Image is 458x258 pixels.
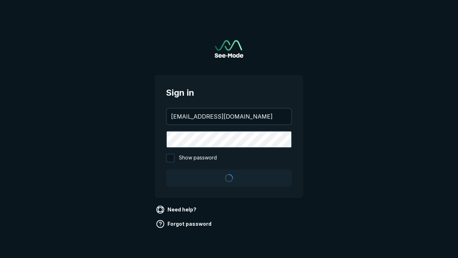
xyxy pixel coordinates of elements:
img: See-Mode Logo [215,40,243,58]
a: Go to sign in [215,40,243,58]
a: Need help? [155,204,199,215]
a: Forgot password [155,218,214,230]
span: Sign in [166,86,292,99]
span: Show password [179,154,217,162]
input: your@email.com [167,109,291,124]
